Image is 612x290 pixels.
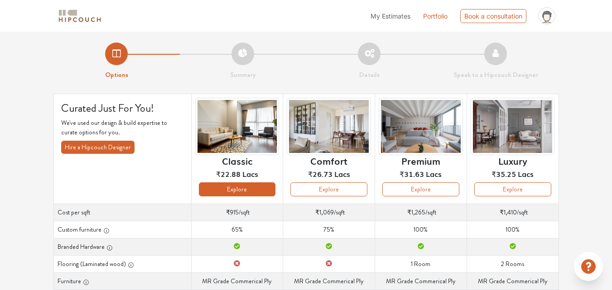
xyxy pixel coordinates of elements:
[230,70,256,80] strong: Summary
[359,70,380,80] strong: Details
[467,272,559,290] td: MR Grade Commerical Ply
[57,6,102,26] span: logo-horizontal.svg
[191,272,283,290] td: MR Grade Commerical Ply
[401,155,440,166] h6: Premium
[492,168,516,179] span: ₹35.25
[375,272,467,290] td: MR Grade Commerical Ply
[382,182,459,196] button: Explore
[61,141,135,154] button: Hire a Hipcouch Designer
[195,98,279,155] img: header-preview
[460,9,526,23] div: Book a consultation
[371,12,410,20] span: My Estimates
[287,98,371,155] img: header-preview
[53,238,191,255] th: Branded Hardware
[375,204,467,221] td: /sqft
[423,11,448,21] a: Portfolio
[191,221,283,238] td: 65%
[105,70,128,80] strong: Options
[308,168,333,179] span: ₹26.73
[334,168,350,179] span: Lacs
[61,101,184,114] h4: Curated Just For You!
[310,155,347,166] h6: Comfort
[315,208,334,217] span: ₹1,069
[53,221,191,238] th: Custom furniture
[191,204,283,221] td: /sqft
[453,70,538,80] strong: Speak to a Hipcouch Designer
[283,272,375,290] td: MR Grade Commerical Ply
[53,255,191,272] th: Flooring (Laminated wood)
[61,118,184,137] p: We've used our design & build expertise to curate options for you.
[375,221,467,238] td: 100%
[467,255,559,272] td: 2 Rooms
[426,168,442,179] span: Lacs
[242,168,258,179] span: Lacs
[474,182,551,196] button: Explore
[290,182,367,196] button: Explore
[498,155,527,166] h6: Luxury
[467,221,559,238] td: 100%
[379,98,463,155] img: header-preview
[407,208,425,217] span: ₹1,265
[500,208,517,217] span: ₹1,410
[283,221,375,238] td: 75%
[375,255,467,272] td: 1 Room
[471,98,555,155] img: header-preview
[199,182,276,196] button: Explore
[283,204,375,221] td: /sqft
[226,208,239,217] span: ₹915
[222,155,252,166] h6: Classic
[400,168,424,179] span: ₹31.63
[216,168,241,179] span: ₹22.88
[467,204,559,221] td: /sqft
[53,272,191,290] th: Furniture
[518,168,534,179] span: Lacs
[53,204,191,221] th: Cost per sqft
[57,8,102,24] img: logo-horizontal.svg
